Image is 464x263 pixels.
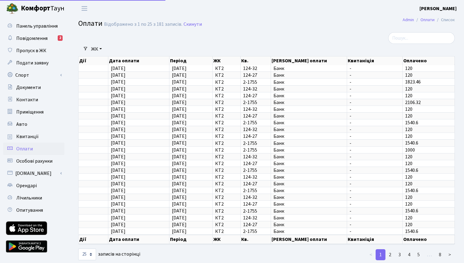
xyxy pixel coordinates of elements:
[21,3,50,13] b: Комфорт
[111,194,126,201] span: [DATE]
[350,73,400,78] span: -
[16,158,52,164] span: Особові рахунки
[16,84,41,91] span: Документи
[172,147,187,153] span: [DATE]
[215,229,238,234] span: КТ2
[111,153,126,160] span: [DATE]
[273,66,345,71] span: Банк
[16,207,43,214] span: Опитування
[243,215,268,220] span: 124-32
[243,93,268,98] span: 124-27
[215,222,238,227] span: КТ2
[16,133,39,140] span: Квитанції
[3,44,64,57] a: Пропуск в ЖК
[111,65,126,72] span: [DATE]
[169,235,213,244] th: Період
[78,249,96,260] select: записів на сторінці
[111,92,126,99] span: [DATE]
[350,215,400,220] span: -
[172,92,187,99] span: [DATE]
[405,228,418,235] span: 1540.6
[243,141,268,146] span: 2-1755
[215,120,238,125] span: КТ2
[405,99,421,106] span: 2106.32
[3,167,64,180] a: [DOMAIN_NAME]
[215,161,238,166] span: КТ2
[215,215,238,220] span: КТ2
[350,93,400,98] span: -
[172,194,187,201] span: [DATE]
[273,209,345,214] span: Банк
[405,106,412,113] span: 120
[215,80,238,85] span: КТ2
[215,107,238,112] span: КТ2
[111,113,126,119] span: [DATE]
[111,187,126,194] span: [DATE]
[405,201,412,207] span: 120
[215,127,238,132] span: КТ2
[3,81,64,94] a: Документи
[273,222,345,227] span: Банк
[243,188,268,193] span: 2-1755
[273,114,345,118] span: Банк
[172,201,187,207] span: [DATE]
[350,114,400,118] span: -
[271,56,347,65] th: [PERSON_NAME] оплати
[435,17,455,23] li: Список
[388,32,455,44] input: Пошук...
[243,134,268,139] span: 124-27
[243,107,268,112] span: 124-32
[215,114,238,118] span: КТ2
[243,202,268,207] span: 124-27
[111,126,126,133] span: [DATE]
[104,21,182,27] div: Відображено з 1 по 25 з 181 записів.
[273,215,345,220] span: Банк
[172,215,187,221] span: [DATE]
[111,99,126,106] span: [DATE]
[403,235,455,244] th: Оплачено
[350,100,400,105] span: -
[243,175,268,180] span: 124-32
[350,175,400,180] span: -
[243,66,268,71] span: 124-32
[273,107,345,112] span: Банк
[3,57,64,69] a: Подати заявку
[241,235,271,244] th: Кв.
[273,161,345,166] span: Банк
[172,153,187,160] span: [DATE]
[215,66,238,71] span: КТ2
[405,167,418,174] span: 1540.6
[350,66,400,71] span: -
[420,5,457,12] b: [PERSON_NAME]
[6,2,18,15] img: logo.png
[273,148,345,153] span: Банк
[3,192,64,204] a: Лічильники
[445,249,455,260] a: >
[172,65,187,72] span: [DATE]
[243,148,268,153] span: 2-1755
[215,175,238,180] span: КТ2
[215,141,238,146] span: КТ2
[243,127,268,132] span: 124-32
[215,195,238,200] span: КТ2
[3,20,64,32] a: Панель управління
[273,93,345,98] span: Банк
[172,126,187,133] span: [DATE]
[405,72,412,79] span: 120
[376,249,385,260] a: 1
[243,161,268,166] span: 124-27
[350,209,400,214] span: -
[405,65,412,72] span: 120
[243,80,268,85] span: 2-1755
[273,80,345,85] span: Банк
[350,87,400,91] span: -
[414,249,423,260] a: 5
[172,167,187,174] span: [DATE]
[405,174,412,180] span: 120
[213,56,241,65] th: ЖК
[347,56,403,65] th: Квитаніція
[405,92,412,99] span: 120
[350,195,400,200] span: -
[405,160,412,167] span: 120
[243,114,268,118] span: 124-27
